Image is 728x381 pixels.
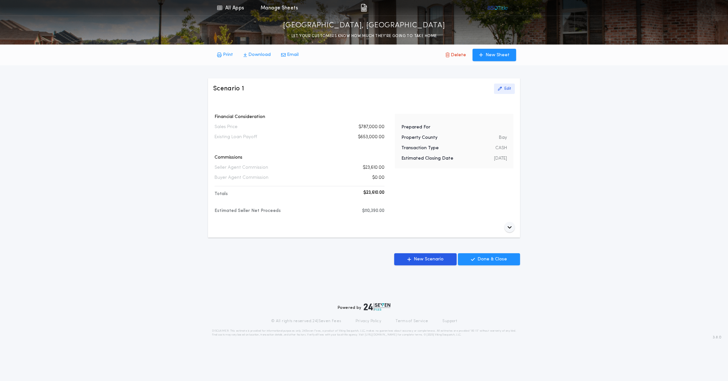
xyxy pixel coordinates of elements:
p: Delete [451,52,466,59]
img: vs-icon [487,5,508,11]
p: DISCLAIMER: This estimate is provided for informational purposes only. 24|Seven Fees, a product o... [212,329,516,337]
p: Print [223,52,233,58]
p: CASH [495,145,507,151]
button: Delete [440,49,471,61]
button: New Sheet [473,49,516,61]
p: Seller Agent Commission [214,164,268,171]
button: New Scenario [394,253,457,265]
img: img [361,4,367,12]
p: Financial Consideration [214,114,384,120]
p: Email [287,52,299,58]
button: Print [212,49,238,61]
p: Prepared For [401,124,430,131]
p: New Scenario [414,256,444,263]
p: $0.00 [372,175,384,181]
p: Existing Loan Payoff [214,134,257,140]
p: [DATE] [494,155,507,162]
p: Estimated Seller Net Proceeds [214,208,281,214]
p: Transaction Type [401,145,439,151]
button: Done & Close [458,253,520,265]
img: logo [364,303,390,311]
p: Done & Close [477,256,507,263]
p: Property County [401,135,437,141]
a: Privacy Policy [356,319,382,324]
p: [GEOGRAPHIC_DATA], [GEOGRAPHIC_DATA] [283,20,445,31]
p: $23,610.00 [363,190,384,196]
p: Edit [504,86,511,91]
button: Edit [494,84,515,94]
p: Sales Price [214,124,238,130]
p: Totals [214,191,228,197]
button: Email [276,49,304,61]
p: LET YOUR CUSTOMERS KNOW HOW MUCH THEY’RE GOING TO TAKE HOME [292,33,437,39]
p: © All rights reserved. 24|Seven Fees [271,319,341,324]
div: Powered by [338,303,390,311]
p: Commissions [214,154,384,161]
span: 3.8.0 [713,335,721,340]
button: Download [238,49,276,61]
p: New Sheet [486,52,510,59]
p: $23,610.00 [363,164,384,171]
h3: Scenario 1 [213,84,244,93]
p: Download [248,52,271,58]
p: Estimated Closing Date [401,155,453,162]
p: Buyer Agent Commission [214,175,268,181]
a: Support [442,319,457,324]
a: Terms of Service [396,319,428,324]
p: $653,000.00 [358,134,384,140]
a: [URL][DOMAIN_NAME] [365,334,397,336]
p: $110,390.00 [362,208,384,214]
p: $787,000.00 [358,124,384,130]
p: Bay [499,135,507,141]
